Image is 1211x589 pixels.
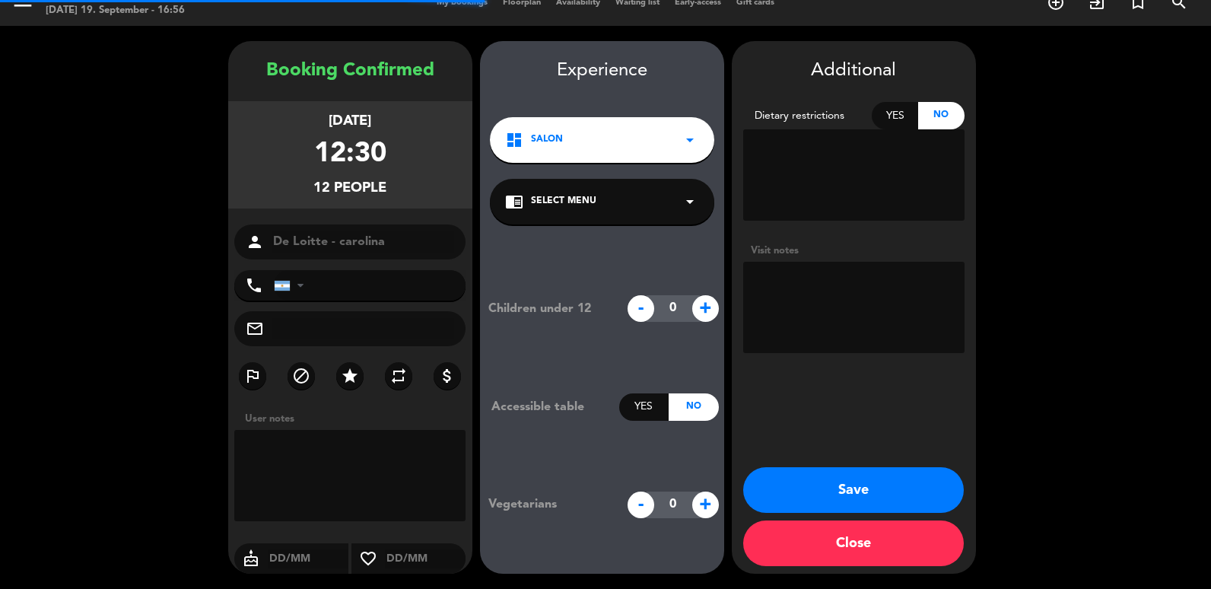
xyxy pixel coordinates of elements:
i: chrome_reader_mode [505,193,523,211]
i: arrow_drop_down [681,193,699,211]
div: Vegetarians [477,495,619,514]
i: star [341,367,359,385]
button: Save [743,467,964,513]
div: Visit notes [743,243,965,259]
div: User notes [237,411,472,427]
div: 12 people [313,177,386,199]
div: [DATE] [329,110,371,132]
i: outlined_flag [243,367,262,385]
i: favorite_border [351,549,385,568]
div: Booking Confirmed [228,56,472,86]
i: dashboard [505,131,523,149]
i: mail_outline [246,320,264,338]
div: Accessible table [480,397,619,417]
i: attach_money [438,367,456,385]
div: No [669,393,718,421]
span: + [692,492,719,518]
div: No [918,102,965,129]
div: Additional [743,56,965,86]
span: SALON [531,132,563,148]
span: - [628,492,654,518]
div: Children under 12 [477,299,619,319]
div: 12:30 [314,132,386,177]
span: + [692,295,719,322]
div: Experience [480,56,724,86]
i: arrow_drop_down [681,131,699,149]
span: - [628,295,654,322]
div: Yes [619,393,669,421]
div: Yes [872,102,918,129]
i: block [292,367,310,385]
div: Dietary restrictions [743,107,872,125]
div: Argentina: +54 [275,271,310,300]
i: cake [234,549,268,568]
i: person [246,233,264,251]
input: DD/MM [385,549,466,568]
div: [DATE] 19. September - 16:56 [46,3,224,18]
i: phone [245,276,263,294]
i: repeat [389,367,408,385]
button: Close [743,521,964,566]
span: Select Menu [531,194,596,209]
input: DD/MM [268,549,349,568]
